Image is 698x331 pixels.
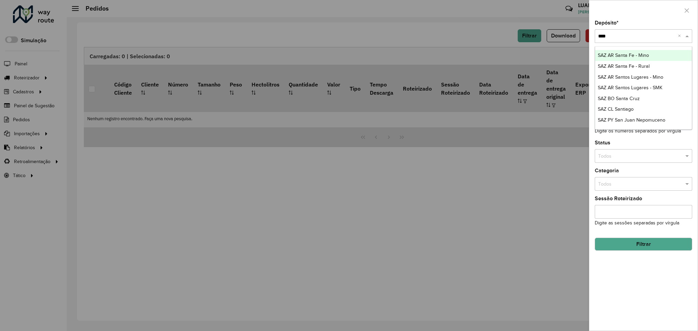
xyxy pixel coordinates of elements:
span: SAZ AR Santa Fe - Mino [598,52,649,58]
span: SAZ PY San Juan Nepomuceno [598,117,665,123]
span: SAZ BO Santa Cruz [598,96,640,101]
span: Clear all [678,33,684,40]
small: Digite as sessões separadas por vírgula [595,220,679,225]
label: Status [595,139,610,147]
span: SAZ AR Santa Fe - Rural [598,63,650,69]
label: Sessão Roteirizado [595,194,642,203]
span: SAZ CL Santiago [598,106,634,112]
button: Filtrar [595,238,692,251]
span: SAZ AR Santos Lugares - SMK [598,85,663,90]
label: Depósito [595,19,619,27]
ng-dropdown-panel: Options list [595,46,692,129]
small: Digite os números separados por vírgula [595,128,681,133]
span: SAZ AR Santos Lugares - Mino [598,74,663,80]
label: Categoria [595,167,619,175]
